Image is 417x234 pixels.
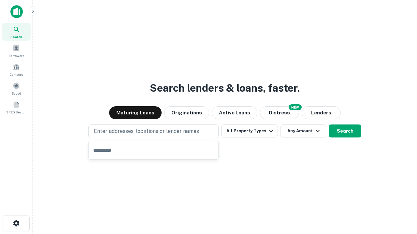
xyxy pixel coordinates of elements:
button: Enter addresses, locations or lender names [88,124,219,138]
a: Saved [2,80,31,97]
h3: Search lenders & loans, faster. [150,80,300,96]
button: Search distressed loans with lien and other non-mortgage details. [260,106,299,119]
p: Enter addresses, locations or lender names [94,127,199,135]
button: Any Amount [280,124,326,137]
a: Search [2,23,31,41]
span: Saved [12,91,21,96]
button: Originations [164,106,209,119]
button: Search [329,124,361,137]
iframe: Chat Widget [384,182,417,213]
span: SREO Search [6,110,26,115]
span: Search [10,34,22,39]
button: All Property Types [221,124,278,137]
img: capitalize-icon.png [10,5,23,18]
span: Contacts [10,72,23,77]
button: Maturing Loans [109,106,162,119]
a: SREO Search [2,98,31,116]
a: Contacts [2,61,31,78]
button: Active Loans [212,106,257,119]
div: NEW [289,104,302,110]
a: Borrowers [2,42,31,59]
span: Borrowers [8,53,24,58]
button: Lenders [302,106,341,119]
